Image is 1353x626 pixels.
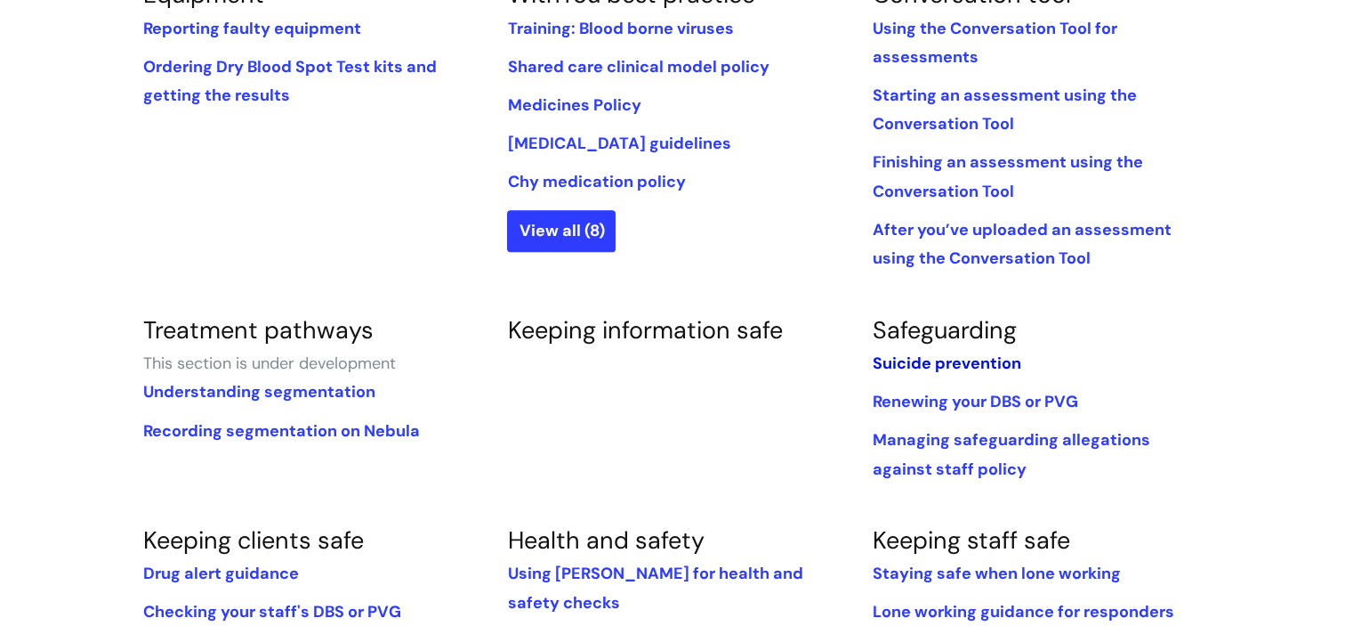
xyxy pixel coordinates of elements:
[507,56,769,77] a: Shared care clinical model policy
[872,314,1016,346] a: Safeguarding
[507,171,685,192] a: Chy medication policy
[872,391,1077,412] a: Renewing your DBS or PVG
[872,353,1020,374] a: Suicide prevention
[143,314,374,346] a: Treatment pathways
[507,133,730,154] a: [MEDICAL_DATA] guidelines
[872,219,1171,269] a: After you’ve uploaded an assessment using the Conversation Tool
[872,601,1173,622] a: Lone working guidance for responders
[143,353,396,374] span: This section is under development
[507,210,616,251] a: View all (8)
[143,18,361,39] a: Reporting faulty equipment
[143,524,364,556] a: Keeping clients safe
[872,85,1136,134] a: Starting an assessment using the Conversation Tool
[507,563,802,613] a: Using [PERSON_NAME] for health and safety checks
[507,314,782,346] a: Keeping information safe
[872,563,1120,584] a: Staying safe when lone working
[143,420,420,442] a: Recording segmentation on Nebula
[143,601,401,622] a: Checking your staff's DBS or PVG
[872,429,1149,479] a: Managing safeguarding allegations against staff policy
[143,381,375,402] a: Understanding segmentation
[507,94,640,116] a: Medicines Policy
[143,563,299,584] a: Drug alert guidance
[507,18,733,39] a: Training: Blood borne viruses
[872,18,1116,68] a: Using the Conversation Tool for assessments
[872,524,1069,556] a: Keeping staff safe
[507,524,704,556] a: Health and safety
[872,151,1142,201] a: Finishing an assessment using the Conversation Tool
[143,56,437,106] a: Ordering Dry Blood Spot Test kits and getting the results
